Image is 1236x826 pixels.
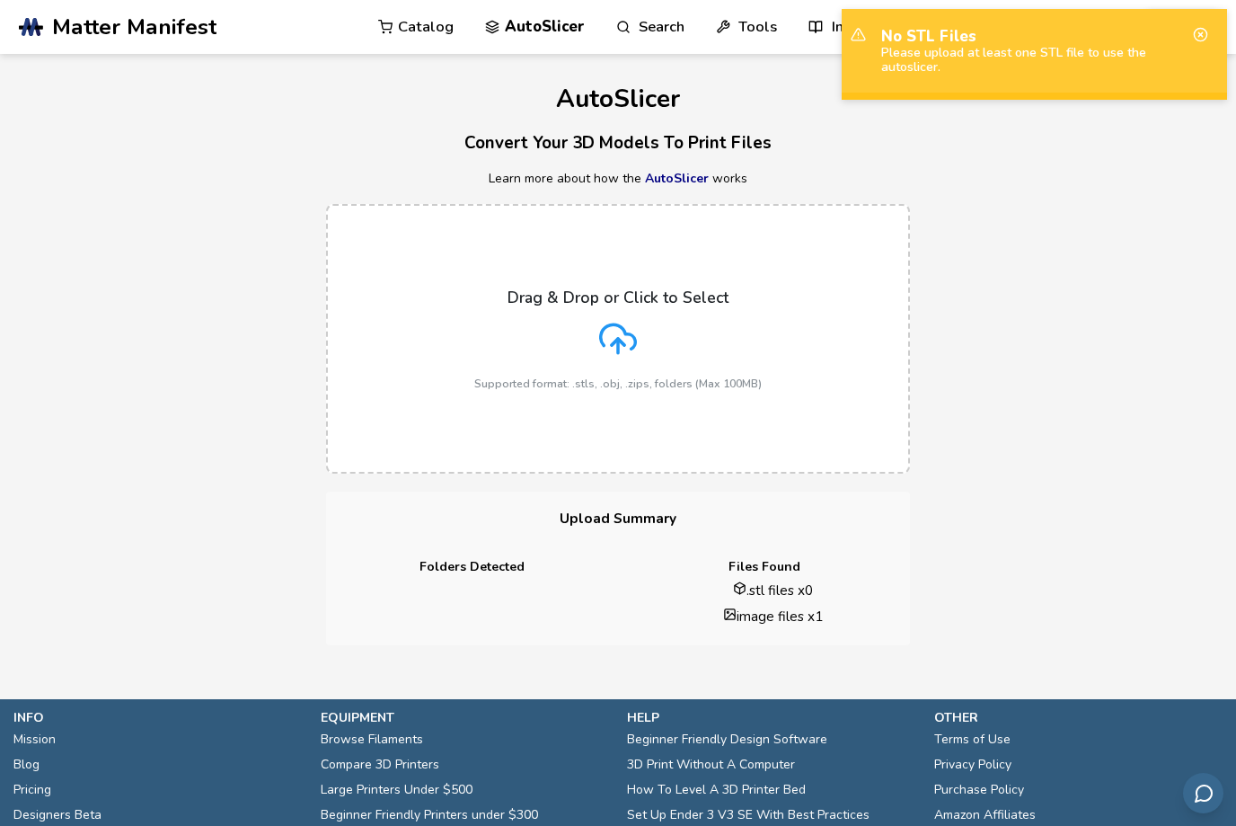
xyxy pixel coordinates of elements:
[474,377,762,390] p: Supported format: .stls, .obj, .zips, folders (Max 100MB)
[631,560,897,574] h4: Files Found
[627,752,795,777] a: 3D Print Without A Computer
[52,14,216,40] span: Matter Manifest
[508,289,728,306] p: Drag & Drop or Click to Select
[321,752,439,777] a: Compare 3D Printers
[13,777,51,803] a: Pricing
[326,492,910,546] h3: Upload Summary
[321,777,472,803] a: Large Printers Under $500
[1183,773,1223,813] button: Send feedback via email
[13,727,56,752] a: Mission
[934,727,1011,752] a: Terms of Use
[321,708,610,727] p: equipment
[934,752,1011,777] a: Privacy Policy
[627,727,827,752] a: Beginner Friendly Design Software
[934,777,1024,803] a: Purchase Policy
[934,708,1223,727] p: other
[627,777,806,803] a: How To Level A 3D Printer Bed
[881,27,1188,46] p: No STL Files
[649,581,897,600] li: .stl files x 0
[339,560,605,574] h4: Folders Detected
[645,170,709,187] a: AutoSlicer
[649,607,897,626] li: image files x 1
[881,46,1188,75] div: Please upload at least one STL file to use the autoslicer.
[13,752,40,777] a: Blog
[627,708,916,727] p: help
[13,708,303,727] p: info
[321,727,423,752] a: Browse Filaments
